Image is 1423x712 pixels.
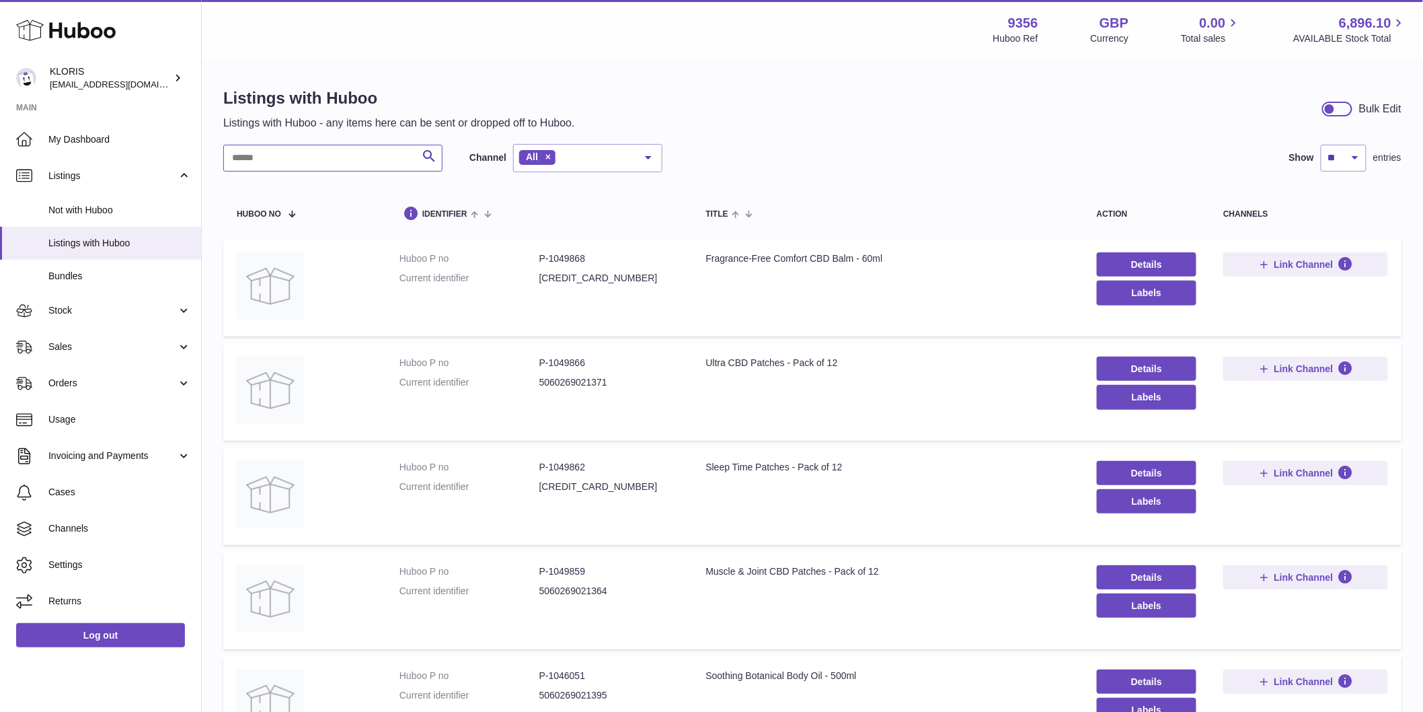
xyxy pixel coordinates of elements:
[1100,14,1128,32] strong: GBP
[1181,14,1241,45] a: 0.00 Total sales
[1274,363,1334,375] span: Link Channel
[237,357,304,424] img: Ultra CBD Patches - Pack of 12
[469,151,506,164] label: Channel
[1097,252,1197,277] a: Details
[237,461,304,528] img: Sleep Time Patches - Pack of 12
[1293,32,1407,45] span: AVAILABLE Stock Total
[706,252,1070,265] div: Fragrance-Free Comfort CBD Balm - 60ml
[1097,385,1197,409] button: Labels
[50,65,171,91] div: KLORIS
[539,461,679,474] dd: P-1049862
[1223,210,1388,219] div: channels
[1223,670,1388,694] button: Link Channel
[223,87,575,109] h1: Listings with Huboo
[706,461,1070,474] div: Sleep Time Patches - Pack of 12
[1091,32,1129,45] div: Currency
[1289,151,1314,164] label: Show
[706,565,1070,578] div: Muscle & Joint CBD Patches - Pack of 12
[399,480,539,493] dt: Current identifier
[1097,281,1197,305] button: Labels
[539,585,679,598] dd: 5060269021364
[706,210,728,219] span: title
[1223,357,1388,381] button: Link Channel
[1223,461,1388,485] button: Link Channel
[48,559,191,571] span: Settings
[48,133,191,146] span: My Dashboard
[1181,32,1241,45] span: Total sales
[526,151,538,162] span: All
[539,480,679,493] dd: [CREDIT_CARD_NUMBER]
[237,252,304,320] img: Fragrance-Free Comfort CBD Balm - 60ml
[399,357,539,369] dt: Huboo P no
[1274,467,1334,479] span: Link Channel
[48,237,191,250] span: Listings with Huboo
[399,376,539,389] dt: Current identifier
[1274,676,1334,688] span: Link Channel
[399,272,539,285] dt: Current identifier
[48,413,191,426] span: Usage
[48,204,191,217] span: Not with Huboo
[237,210,281,219] span: Huboo no
[1097,565,1197,590] a: Details
[399,670,539,682] dt: Huboo P no
[1097,461,1197,485] a: Details
[50,79,198,90] span: [EMAIL_ADDRESS][DOMAIN_NAME]
[539,376,679,389] dd: 5060269021371
[399,252,539,265] dt: Huboo P no
[539,357,679,369] dd: P-1049866
[539,565,679,578] dd: P-1049859
[1274,571,1334,583] span: Link Channel
[237,565,304,633] img: Muscle & Joint CBD Patches - Pack of 12
[1097,489,1197,513] button: Labels
[993,32,1038,45] div: Huboo Ref
[48,522,191,535] span: Channels
[1373,151,1401,164] span: entries
[539,689,679,702] dd: 5060269021395
[539,272,679,285] dd: [CREDIT_CARD_NUMBER]
[48,595,191,608] span: Returns
[539,252,679,265] dd: P-1049868
[1008,14,1038,32] strong: 9356
[422,210,467,219] span: identifier
[1097,670,1197,694] a: Details
[399,461,539,474] dt: Huboo P no
[1223,252,1388,277] button: Link Channel
[1097,210,1197,219] div: action
[399,565,539,578] dt: Huboo P no
[1359,102,1401,116] div: Bulk Edit
[48,486,191,499] span: Cases
[706,357,1070,369] div: Ultra CBD Patches - Pack of 12
[1097,357,1197,381] a: Details
[399,689,539,702] dt: Current identifier
[539,670,679,682] dd: P-1046051
[48,450,177,462] span: Invoicing and Payments
[48,377,177,390] span: Orders
[16,623,185,647] a: Log out
[1223,565,1388,590] button: Link Channel
[48,170,177,182] span: Listings
[48,304,177,317] span: Stock
[1097,594,1197,618] button: Labels
[16,68,36,88] img: internalAdmin-9356@internal.huboo.com
[1274,258,1334,271] span: Link Channel
[48,270,191,283] span: Bundles
[48,341,177,353] span: Sales
[1200,14,1226,32] span: 0.00
[1339,14,1391,32] span: 6,896.10
[1293,14,1407,45] a: 6,896.10 AVAILABLE Stock Total
[223,116,575,131] p: Listings with Huboo - any items here can be sent or dropped off to Huboo.
[706,670,1070,682] div: Soothing Botanical Body Oil - 500ml
[399,585,539,598] dt: Current identifier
